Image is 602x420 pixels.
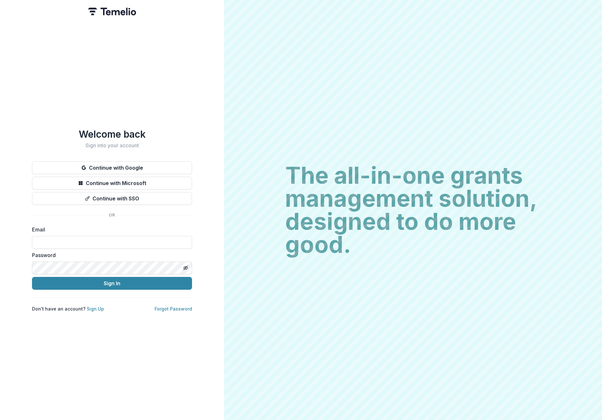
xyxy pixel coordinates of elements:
button: Sign In [32,277,192,290]
a: Forgot Password [155,306,192,311]
button: Continue with SSO [32,192,192,205]
button: Continue with Microsoft [32,177,192,190]
h2: Sign into your account [32,142,192,149]
h1: Welcome back [32,128,192,140]
button: Continue with Google [32,161,192,174]
p: Don't have an account? [32,305,104,312]
button: Toggle password visibility [181,263,191,273]
label: Password [32,251,188,259]
a: Sign Up [87,306,104,311]
img: Temelio [88,8,136,15]
label: Email [32,226,188,233]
